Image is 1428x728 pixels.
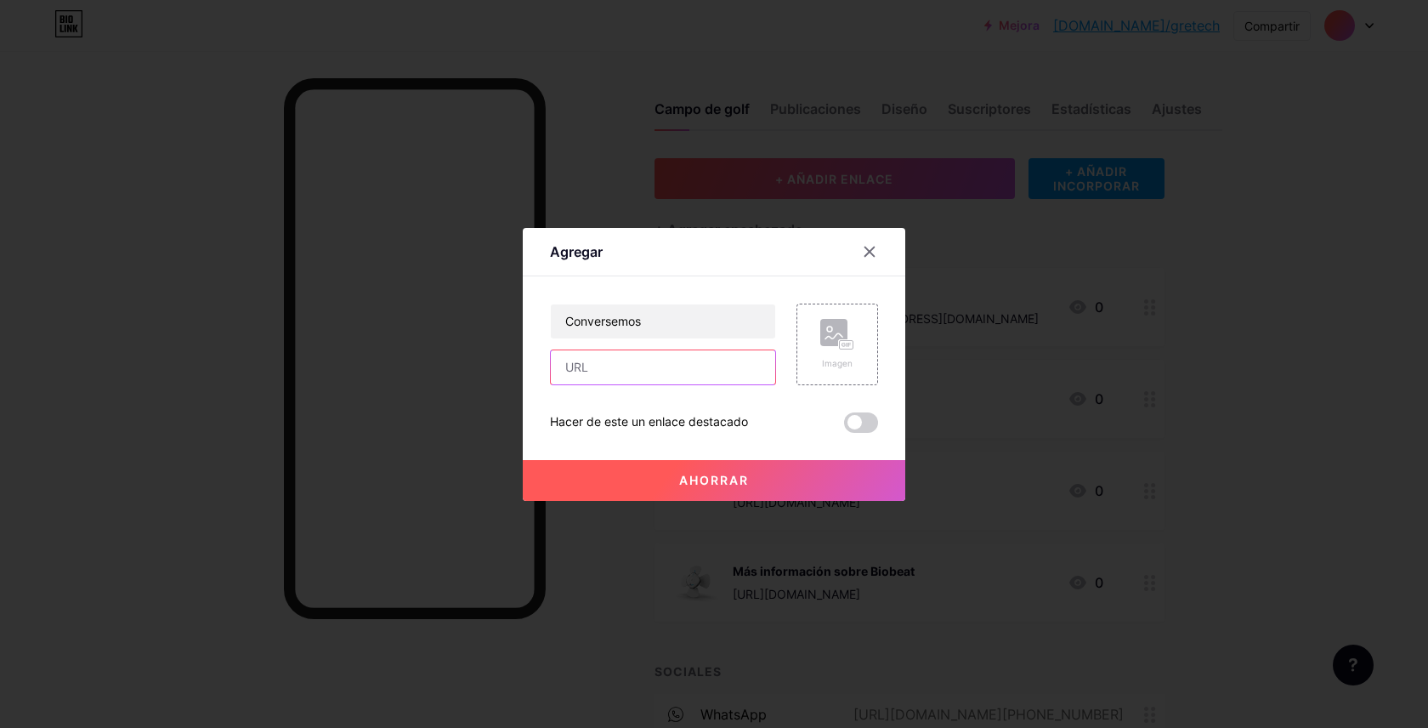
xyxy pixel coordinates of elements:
font: Hacer de este un enlace destacado [550,414,748,429]
font: Agregar [550,243,603,260]
button: Ahorrar [523,460,905,501]
input: Título [551,304,775,338]
input: URL [551,350,775,384]
font: Ahorrar [679,473,749,487]
font: Imagen [822,358,853,368]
